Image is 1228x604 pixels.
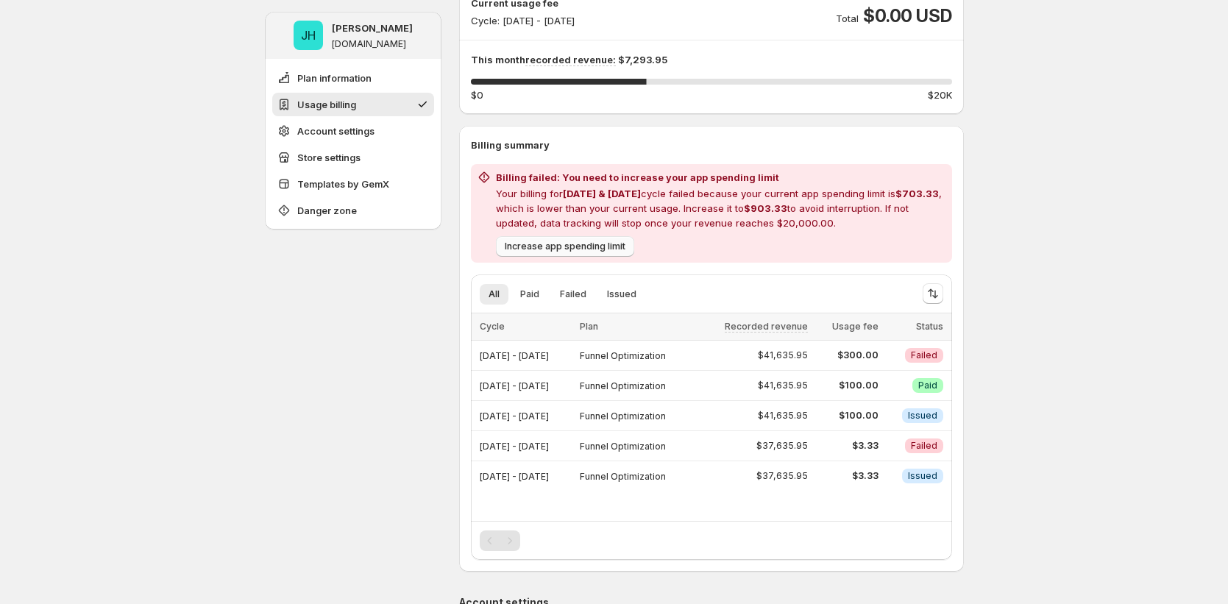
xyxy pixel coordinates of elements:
p: Cycle: [DATE] - [DATE] [471,13,575,28]
text: JH [301,28,316,43]
p: This month $7,293.95 [471,52,952,67]
p: Total [836,11,859,26]
button: Account settings [272,119,434,143]
span: All [489,288,500,300]
span: Funnel Optimization [580,471,666,482]
span: Failed [911,349,937,361]
span: $903.33 [744,202,787,214]
span: Failed [911,440,937,452]
p: Your billing for cycle failed because your current app spending limit is , which is lower than yo... [496,186,946,230]
span: Increase app spending limit [505,241,625,252]
span: Usage billing [297,97,356,112]
span: Store settings [297,150,361,165]
p: Billing summary [471,138,952,152]
span: Funnel Optimization [580,411,666,422]
span: $100.00 [817,380,878,391]
span: Issued [607,288,636,300]
span: $300.00 [817,349,878,361]
p: [PERSON_NAME] [332,21,413,35]
span: Jena Hoang [294,21,323,50]
nav: Pagination [480,530,520,551]
span: Funnel Optimization [580,380,666,391]
span: Issued [908,470,937,482]
span: Plan information [297,71,372,85]
button: Usage billing [272,93,434,116]
span: recorded revenue: [525,54,616,66]
span: Issued [908,410,937,422]
span: [DATE] - [DATE] [480,350,549,361]
button: Sort the results [923,283,943,304]
span: Templates by GemX [297,177,389,191]
button: Store settings [272,146,434,169]
span: $41,635.95 [758,380,808,391]
span: Usage fee [832,321,879,332]
button: Danger zone [272,199,434,222]
span: $0.00 USD [863,4,951,28]
span: Recorded revenue [725,321,808,333]
span: [DATE] - [DATE] [480,441,549,452]
span: Failed [560,288,586,300]
span: Danger zone [297,203,357,218]
button: Templates by GemX [272,172,434,196]
button: Plan information [272,66,434,90]
span: [DATE] & [DATE] [563,188,641,199]
span: $703.33 [895,188,939,199]
span: Paid [918,380,937,391]
span: [DATE] - [DATE] [480,471,549,482]
p: [DOMAIN_NAME] [332,38,406,50]
h2: Billing failed: You need to increase your app spending limit [496,170,946,185]
span: Funnel Optimization [580,441,666,452]
span: Funnel Optimization [580,350,666,361]
span: $3.33 [817,440,878,452]
span: Status [916,321,943,332]
span: $3.33 [817,470,878,482]
span: $20K [928,88,952,102]
span: Account settings [297,124,375,138]
span: [DATE] - [DATE] [480,380,549,391]
span: $37,635.95 [756,470,808,482]
span: $100.00 [817,410,878,422]
button: Increase app spending limit [496,236,634,257]
span: Paid [520,288,539,300]
span: $41,635.95 [758,349,808,361]
span: $0 [471,88,483,102]
span: $41,635.95 [758,410,808,422]
span: $37,635.95 [756,440,808,452]
span: [DATE] - [DATE] [480,411,549,422]
span: Plan [580,321,598,332]
span: Cycle [480,321,505,332]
